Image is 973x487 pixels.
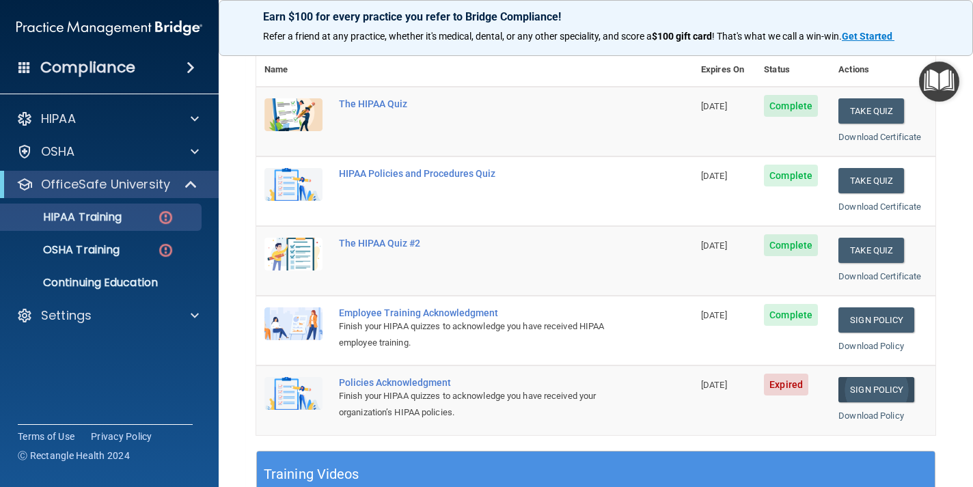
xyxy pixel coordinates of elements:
[41,111,76,127] p: HIPAA
[919,61,959,102] button: Open Resource Center
[339,98,625,109] div: The HIPAA Quiz
[256,53,331,87] th: Name
[842,31,892,42] strong: Get Started
[18,449,130,462] span: Ⓒ Rectangle Health 2024
[693,53,756,87] th: Expires On
[838,132,921,142] a: Download Certificate
[838,98,904,124] button: Take Quiz
[701,171,727,181] span: [DATE]
[9,243,120,257] p: OSHA Training
[830,53,935,87] th: Actions
[263,10,929,23] p: Earn $100 for every practice you refer to Bridge Compliance!
[838,271,921,281] a: Download Certificate
[701,380,727,390] span: [DATE]
[701,310,727,320] span: [DATE]
[9,276,195,290] p: Continuing Education
[756,53,830,87] th: Status
[9,210,122,224] p: HIPAA Training
[764,95,818,117] span: Complete
[16,176,198,193] a: OfficeSafe University
[838,168,904,193] button: Take Quiz
[157,242,174,259] img: danger-circle.6113f641.png
[701,101,727,111] span: [DATE]
[263,31,652,42] span: Refer a friend at any practice, whether it's medical, dental, or any other speciality, and score a
[264,462,359,486] h5: Training Videos
[339,377,625,388] div: Policies Acknowledgment
[339,168,625,179] div: HIPAA Policies and Procedures Quiz
[764,304,818,326] span: Complete
[41,143,75,160] p: OSHA
[842,31,894,42] a: Get Started
[764,234,818,256] span: Complete
[40,58,135,77] h4: Compliance
[16,14,202,42] img: PMB logo
[41,176,170,193] p: OfficeSafe University
[838,411,904,421] a: Download Policy
[701,240,727,251] span: [DATE]
[838,377,914,402] a: Sign Policy
[764,374,808,395] span: Expired
[339,388,625,421] div: Finish your HIPAA quizzes to acknowledge you have received your organization’s HIPAA policies.
[339,307,625,318] div: Employee Training Acknowledgment
[157,209,174,226] img: danger-circle.6113f641.png
[339,238,625,249] div: The HIPAA Quiz #2
[16,307,199,324] a: Settings
[838,201,921,212] a: Download Certificate
[838,238,904,263] button: Take Quiz
[41,307,92,324] p: Settings
[838,341,904,351] a: Download Policy
[16,111,199,127] a: HIPAA
[712,31,842,42] span: ! That's what we call a win-win.
[838,307,914,333] a: Sign Policy
[764,165,818,186] span: Complete
[18,430,74,443] a: Terms of Use
[652,31,712,42] strong: $100 gift card
[91,430,152,443] a: Privacy Policy
[16,143,199,160] a: OSHA
[339,318,625,351] div: Finish your HIPAA quizzes to acknowledge you have received HIPAA employee training.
